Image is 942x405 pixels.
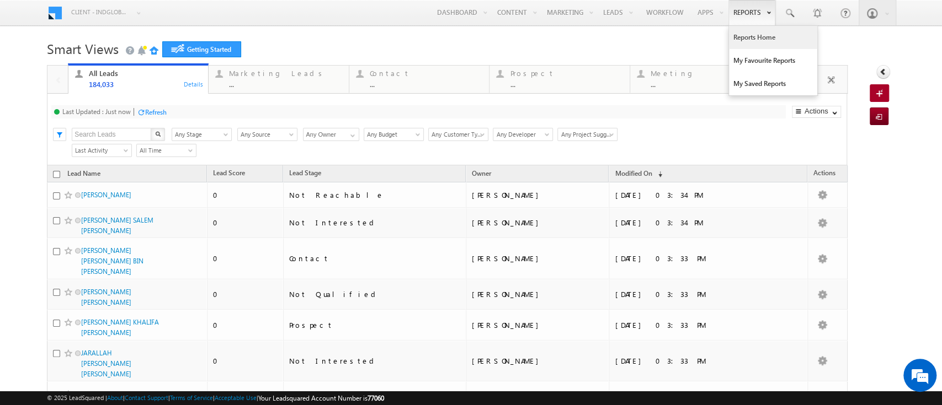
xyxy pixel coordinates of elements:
span: Lead Stage [289,169,321,177]
input: Search Leads [72,128,152,141]
div: Owner Filter [303,127,358,141]
span: © 2025 LeadSquared | | | | | [47,393,384,403]
div: Not Interested [289,356,441,366]
a: Acceptable Use [215,394,257,401]
span: Any Budget [364,129,420,139]
div: Lead Source Filter [237,127,297,141]
a: Last Activity [72,144,132,157]
div: Lead Stage Filter [172,127,232,141]
div: [DATE] 03:33 PM [615,289,767,299]
a: All Leads184,033Details [68,63,209,94]
div: Developer Filter [493,127,552,141]
div: Not Reachable [289,190,441,200]
a: Terms of Service [170,394,213,401]
span: Owner [472,169,491,177]
a: Prospect... [489,66,630,93]
div: Meeting [651,69,764,78]
div: 0 [213,253,278,263]
div: 0 [213,218,278,228]
a: Modified On (sorted descending) [609,167,668,181]
a: Any Source [237,128,297,141]
span: Smart Views [47,40,119,57]
span: Any Stage [172,129,228,139]
div: Not Qualified [289,289,441,299]
a: Lead Name [62,168,106,182]
div: [PERSON_NAME] [472,190,604,200]
span: Any Customer Type [429,129,485,139]
span: Client - indglobal1 (77060) [71,7,129,18]
div: 184,033 [89,80,202,88]
span: 77060 [368,394,384,402]
a: Show All Items [344,128,358,139]
input: Check all records [53,171,60,178]
div: Last Updated : Just now [62,107,131,116]
a: [PERSON_NAME] SALEM [PERSON_NAME] [81,216,153,235]
a: My Favourite Reports [729,49,817,72]
a: Contact... [349,66,490,93]
span: Last Activity [72,145,128,155]
div: ... [651,80,764,88]
a: Reports Home [729,26,817,49]
a: Any Budget [364,128,424,141]
div: 0 [213,289,278,299]
span: Any Project Suggested [558,129,614,139]
span: Any Developer [493,129,549,139]
a: [PERSON_NAME] [PERSON_NAME] [81,288,131,306]
div: ... [510,80,623,88]
div: [PERSON_NAME] [472,218,604,228]
span: Modified On [615,169,652,177]
div: [PERSON_NAME] [472,320,604,330]
div: Not Interested [289,218,441,228]
span: All Time [137,145,193,155]
div: [DATE] 03:33 PM [615,253,767,263]
a: Meeting... [630,66,771,93]
span: (sorted descending) [653,170,662,179]
input: Type to Search [303,128,359,141]
div: Contact [289,253,441,263]
a: All Time [136,144,196,157]
a: About [107,394,123,401]
a: Contact Support [125,394,168,401]
img: Search [155,131,161,137]
div: Budget Filter [364,127,423,141]
div: [DATE] 03:34 PM [615,190,767,200]
a: [PERSON_NAME] [PERSON_NAME] BIN [PERSON_NAME] [81,246,143,276]
a: My Saved Reports [729,72,817,95]
div: Refresh [145,108,167,116]
span: Your Leadsquared Account Number is [258,394,384,402]
div: [DATE] 03:34 PM [615,218,767,228]
span: Lead Score [213,169,245,177]
a: Any Stage [172,128,232,141]
div: 0 [213,190,278,200]
a: Lead Score [207,167,251,181]
div: Details [183,79,204,89]
a: Any Customer Type [428,128,488,141]
div: ... [370,80,483,88]
a: [PERSON_NAME] [81,191,131,199]
div: [PERSON_NAME] [472,253,604,263]
div: [PERSON_NAME] [472,289,604,299]
a: Any Project Suggested [557,128,618,141]
a: Marketing Leads... [208,66,349,93]
div: Contact [370,69,483,78]
a: Getting Started [162,41,241,57]
div: Project Suggested Filter [557,127,616,141]
a: [PERSON_NAME] KHALIFA [PERSON_NAME] [81,318,159,337]
div: [DATE] 03:33 PM [615,320,767,330]
div: [PERSON_NAME] [472,356,604,366]
div: Prospect [289,320,441,330]
a: Any Developer [493,128,553,141]
div: [DATE] 03:33 PM [615,356,767,366]
div: 0 [213,356,278,366]
a: JARALLAH [PERSON_NAME] [PERSON_NAME] [81,349,131,378]
a: Lead Stage [284,167,327,181]
div: ... [229,80,342,88]
span: Actions [808,167,841,181]
div: 0 [213,320,278,330]
div: All Leads [89,69,202,78]
div: Prospect [510,69,623,78]
span: Any Source [238,129,294,139]
button: Actions [792,106,841,118]
div: Customer Type Filter [428,127,487,141]
div: Marketing Leads [229,69,342,78]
